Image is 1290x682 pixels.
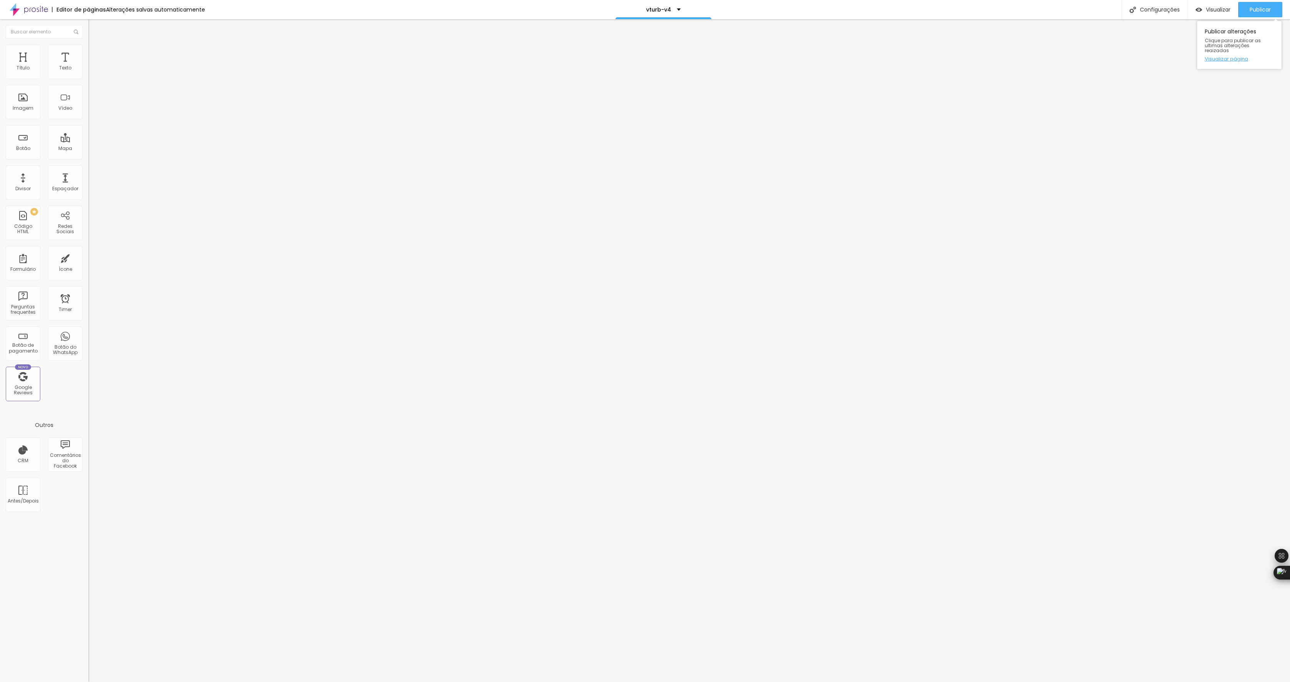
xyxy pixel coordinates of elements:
[1205,38,1274,53] span: Clique para publicar as ultimas alterações reaizadas
[1250,7,1271,13] span: Publicar
[1197,21,1282,69] div: Publicar alterações
[8,224,38,235] div: Código HTML
[50,224,80,235] div: Redes Sociais
[1130,7,1136,13] img: Icone
[59,65,71,71] div: Texto
[6,25,83,39] input: Buscar elemento
[15,364,31,370] div: Novo
[17,65,30,71] div: Título
[8,385,38,396] div: Google Reviews
[50,344,80,356] div: Botão do WhatsApp
[1238,2,1282,17] button: Publicar
[18,458,28,463] div: CRM
[50,453,80,469] div: Comentários do Facebook
[10,267,36,272] div: Formulário
[106,7,205,12] div: Alterações salvas automaticamente
[58,146,72,151] div: Mapa
[1196,7,1202,13] img: view-1.svg
[52,186,78,191] div: Espaçador
[58,105,72,111] div: Vídeo
[8,498,38,504] div: Antes/Depois
[1205,56,1274,61] a: Visualizar página
[8,304,38,315] div: Perguntas frequentes
[646,7,671,12] p: vturb-v4
[52,7,106,12] div: Editor de páginas
[59,267,72,272] div: Ícone
[13,105,33,111] div: Imagem
[1206,7,1230,13] span: Visualizar
[15,186,31,191] div: Divisor
[59,307,72,312] div: Timer
[1188,2,1238,17] button: Visualizar
[16,146,30,151] div: Botão
[8,343,38,354] div: Botão de pagamento
[74,30,78,34] img: Icone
